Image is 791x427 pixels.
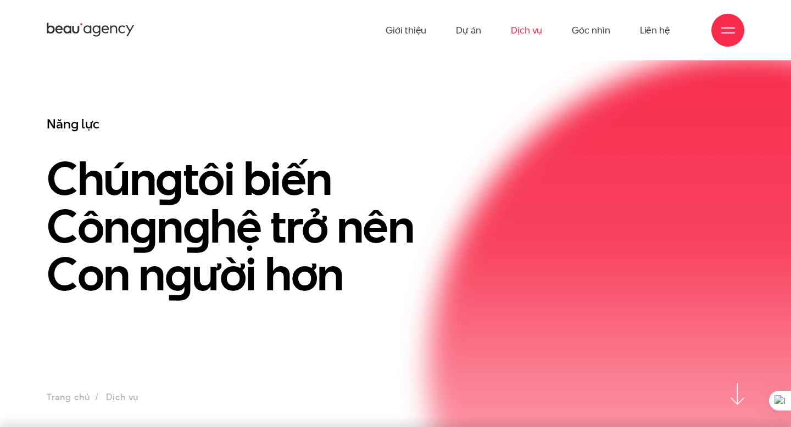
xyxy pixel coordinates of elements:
en: g [165,241,192,306]
en: g [183,193,210,259]
h3: Năng lực [47,116,447,133]
a: Trang chủ [47,391,90,403]
en: g [155,145,183,211]
en: g [130,193,157,259]
h1: Chún tôi biến Côn n hệ trở nên Con n ười hơn [47,155,447,298]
